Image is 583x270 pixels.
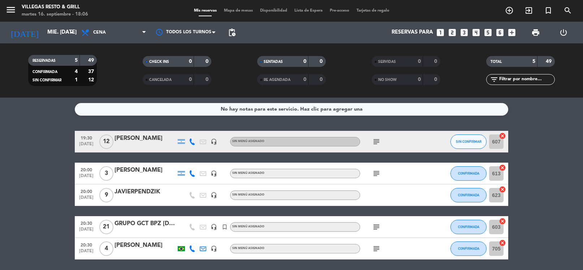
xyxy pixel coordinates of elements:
strong: 0 [320,77,324,82]
span: SIN CONFIRMAR [33,78,61,82]
i: add_circle_outline [505,6,514,15]
i: arrow_drop_down [67,28,76,37]
span: [DATE] [77,173,95,182]
button: CONFIRMADA [450,166,487,181]
span: 4 [99,241,113,256]
i: headset_mic [211,224,217,230]
span: Lista de Espera [291,9,326,13]
i: headset_mic [211,192,217,198]
strong: 0 [418,59,421,64]
strong: 0 [206,77,210,82]
i: subject [372,223,381,231]
div: No hay notas para este servicio. Haz clic para agregar una [221,105,363,113]
span: CONFIRMADA [458,171,479,175]
span: pending_actions [228,28,236,37]
i: turned_in_not [221,224,228,230]
span: 9 [99,188,113,202]
i: subject [372,169,381,178]
i: cancel [499,239,506,247]
span: Mapa de mesas [220,9,256,13]
strong: 5 [532,59,535,64]
i: cancel [499,132,506,140]
strong: 5 [75,58,78,63]
div: [PERSON_NAME] [115,166,176,175]
i: power_settings_new [559,28,568,37]
span: SIN CONFIRMAR [456,140,481,143]
div: LOG OUT [550,22,578,43]
span: 12 [99,134,113,149]
strong: 37 [88,69,95,74]
span: CONFIRMADA [458,225,479,229]
strong: 49 [88,58,95,63]
i: headset_mic [211,170,217,177]
strong: 4 [75,69,78,74]
div: [PERSON_NAME] [115,134,176,143]
span: Sin menú asignado [232,225,264,228]
i: search [563,6,572,15]
div: Villegas Resto & Grill [22,4,88,11]
span: CONFIRMADA [458,247,479,250]
span: Cena [93,30,106,35]
div: [PERSON_NAME] [115,241,176,250]
strong: 49 [546,59,553,64]
strong: 0 [189,59,192,64]
strong: 0 [303,59,306,64]
i: add_box [507,28,517,37]
span: Reservas para [392,29,433,36]
i: menu [5,4,16,15]
span: CONFIRMADA [33,70,57,74]
span: 19:30 [77,133,95,142]
strong: 0 [418,77,421,82]
span: 20:30 [77,240,95,249]
i: looks_5 [483,28,493,37]
i: cancel [499,164,506,171]
strong: 0 [320,59,324,64]
strong: 0 [206,59,210,64]
i: headset_mic [211,138,217,145]
span: NO SHOW [378,78,397,82]
i: turned_in_not [544,6,553,15]
button: menu [5,4,16,18]
i: filter_list [490,75,498,84]
i: [DATE] [5,25,44,40]
i: looks_3 [459,28,469,37]
span: Sin menú asignado [232,172,264,175]
span: 20:00 [77,187,95,195]
span: [DATE] [77,142,95,150]
strong: 0 [189,77,192,82]
i: exit_to_app [524,6,533,15]
span: [DATE] [77,249,95,257]
span: print [531,28,540,37]
span: [DATE] [77,227,95,235]
span: CANCELADA [149,78,172,82]
div: GRUPO GCT BPZ [DATE] [115,219,176,228]
button: CONFIRMADA [450,188,487,202]
span: Sin menú asignado [232,140,264,143]
span: 21 [99,220,113,234]
i: looks_4 [471,28,481,37]
div: martes 16. septiembre - 18:06 [22,11,88,18]
span: 20:30 [77,219,95,227]
span: Sin menú asignado [232,193,264,196]
strong: 0 [303,77,306,82]
span: RESERVADAS [33,59,56,63]
i: looks_two [448,28,457,37]
button: SIN CONFIRMAR [450,134,487,149]
div: JAVIERPENDZIK [115,187,176,197]
span: RE AGENDADA [264,78,290,82]
input: Filtrar por nombre... [498,76,554,83]
span: CHECK INS [149,60,169,64]
button: CONFIRMADA [450,220,487,234]
span: Mis reservas [190,9,220,13]
span: 20:00 [77,165,95,173]
span: 3 [99,166,113,181]
strong: 12 [88,77,95,82]
span: Pre-acceso [326,9,353,13]
i: cancel [499,218,506,225]
span: Disponibilidad [256,9,291,13]
strong: 0 [434,77,439,82]
i: looks_one [436,28,445,37]
span: Sin menú asignado [232,247,264,250]
i: subject [372,244,381,253]
i: cancel [499,186,506,193]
